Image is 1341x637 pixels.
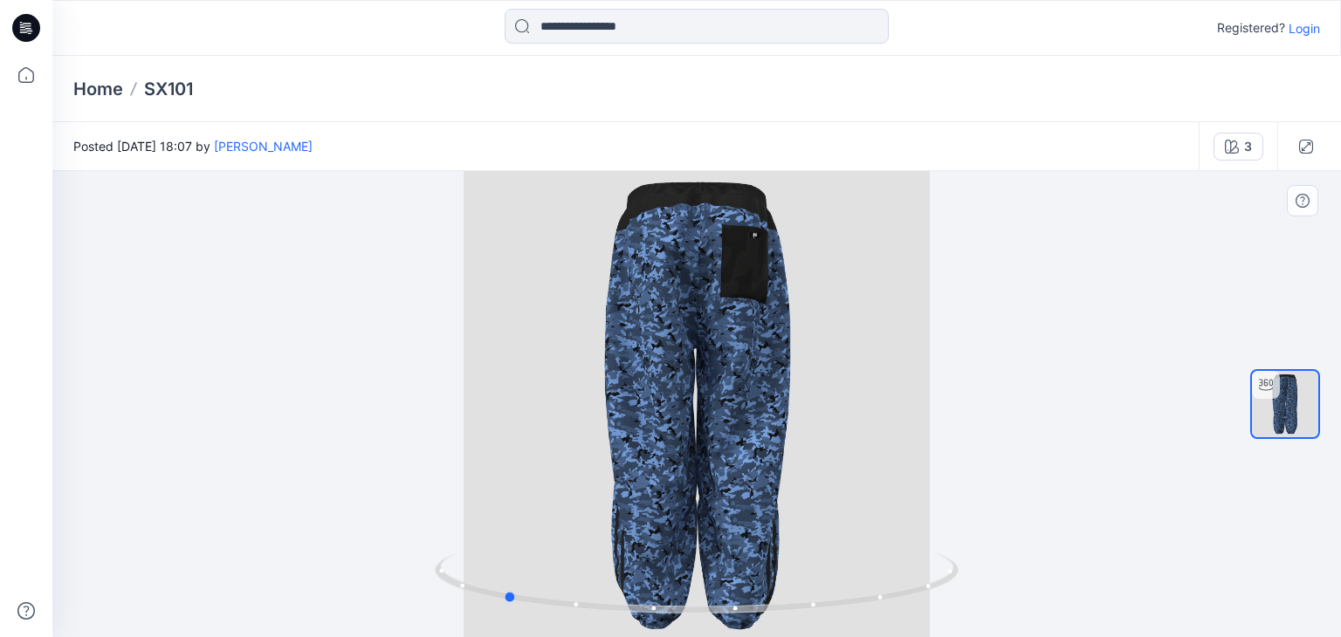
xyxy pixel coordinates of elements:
[73,137,313,155] span: Posted [DATE] 18:07 by
[1217,17,1285,38] p: Registered?
[214,139,313,154] a: [PERSON_NAME]
[1244,137,1252,156] div: 3
[1252,371,1318,437] img: CALÇA_2
[1214,133,1263,161] button: 3
[144,77,193,101] p: SX101
[1289,19,1320,38] p: Login
[73,77,123,101] a: Home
